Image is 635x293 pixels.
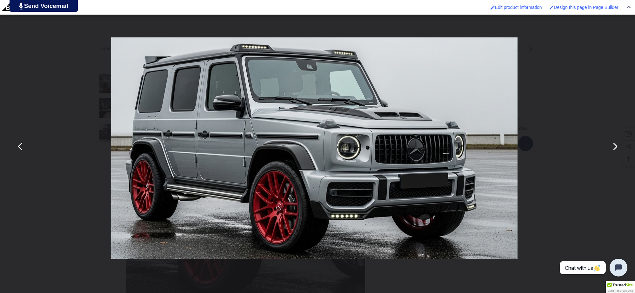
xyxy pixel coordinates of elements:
img: PjwhLS0gR2VuZXJhdG9yOiBHcmF2aXQuaW8gLS0+PHN2ZyB4bWxucz0iaHR0cDovL3d3dy53My5vcmcvMjAwMC9zdmciIHhtb... [19,3,23,10]
button: Previous [13,139,28,154]
a: Enabled brush for product edit Edit product information [487,2,545,13]
img: Enabled brush for product edit [491,5,495,10]
a: Enabled brush for page builder edit. Design this page in Page Builder [546,2,621,13]
div: TrustedSite Certified [606,281,635,293]
span: Edit product information [495,5,542,10]
button: Next [607,139,622,154]
span: Design this page in Page Builder [554,5,618,10]
img: Enabled brush for page builder edit. [549,5,554,10]
img: Close Admin Bar [626,6,631,9]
